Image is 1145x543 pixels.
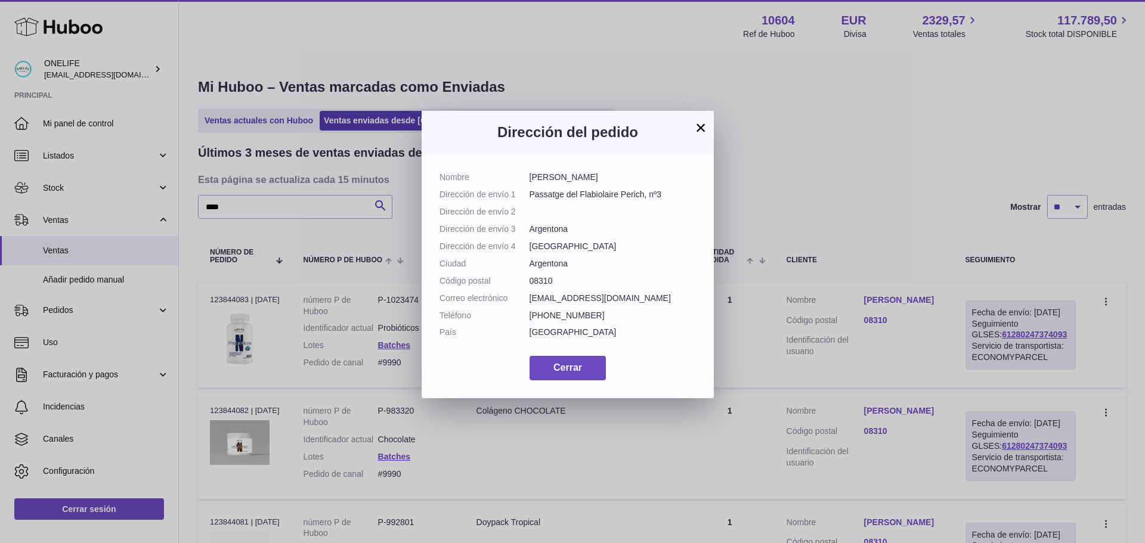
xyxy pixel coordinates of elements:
[440,258,530,269] dt: Ciudad
[530,189,697,200] dd: Passatge del Flabiolaire Perich, nº3
[440,327,530,338] dt: País
[530,275,697,287] dd: 08310
[440,275,530,287] dt: Código postal
[440,206,530,218] dt: Dirección de envío 2
[440,224,530,235] dt: Dirección de envío 3
[440,310,530,321] dt: Teléfono
[530,258,697,269] dd: Argentona
[530,293,697,304] dd: [EMAIL_ADDRESS][DOMAIN_NAME]
[553,362,582,373] span: Cerrar
[440,293,530,304] dt: Correo electrónico
[530,356,606,380] button: Cerrar
[530,224,697,235] dd: Argentona
[530,310,697,321] dd: [PHONE_NUMBER]
[440,123,696,142] h3: Dirección del pedido
[440,172,530,183] dt: Nombre
[694,120,708,135] button: ×
[530,327,697,338] dd: [GEOGRAPHIC_DATA]
[440,241,530,252] dt: Dirección de envío 4
[440,189,530,200] dt: Dirección de envío 1
[530,172,697,183] dd: [PERSON_NAME]
[530,241,697,252] dd: [GEOGRAPHIC_DATA]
